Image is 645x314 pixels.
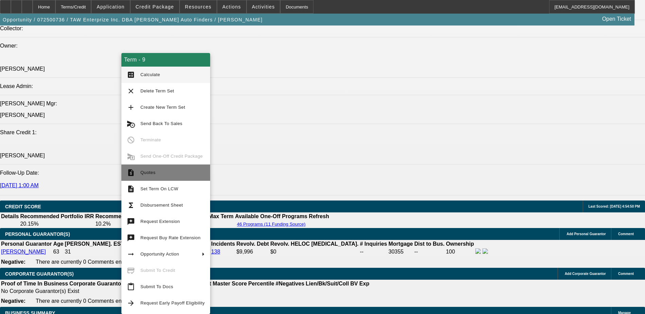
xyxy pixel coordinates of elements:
[247,0,280,13] button: Activities
[69,281,123,286] b: Corporate Guarantor
[211,249,220,255] a: 138
[414,248,445,256] td: --
[236,248,269,256] td: $9,996
[270,241,359,247] b: Revolv. HELOC [MEDICAL_DATA].
[131,0,179,13] button: Credit Package
[360,241,387,247] b: # Inquiries
[20,213,94,220] th: Recommended Portfolio IRR
[3,17,262,22] span: Opportunity / 072500736 / TAW Enterprize Inc. DBA [PERSON_NAME] Auto Finders / [PERSON_NAME]
[389,241,413,247] b: Mortgage
[1,249,46,255] a: [PERSON_NAME]
[127,234,135,242] mat-icon: try
[180,0,217,13] button: Resources
[36,259,180,265] span: There are currently 0 Comments entered on this opportunity
[127,87,135,95] mat-icon: clear
[127,169,135,177] mat-icon: request_quote
[222,4,241,10] span: Actions
[140,284,173,289] span: Submit To Docs
[475,248,481,254] img: facebook-icon.png
[1,213,19,220] th: Details
[127,103,135,111] mat-icon: add
[248,281,274,286] b: Percentile
[121,53,210,67] div: Term - 9
[65,248,124,256] td: 31
[308,213,329,220] th: Refresh
[1,241,52,247] b: Personal Guarantor
[350,281,369,286] b: BV Exp
[566,232,606,236] span: Add Personal Guarantor
[65,241,124,247] b: [PERSON_NAME]. EST
[53,241,63,247] b: Age
[446,241,474,247] b: Ownership
[127,120,135,128] mat-icon: cancel_schedule_send
[588,205,640,208] span: Last Scored: [DATE] 4:54:50 PM
[5,204,41,209] span: CREDIT SCORE
[95,221,167,227] td: 10.2%
[618,232,634,236] span: Comment
[618,272,634,276] span: Comment
[445,248,474,256] td: 100
[5,231,70,237] span: PERSONAL GUARANTOR(S)
[1,298,26,304] b: Negative:
[97,4,124,10] span: Application
[127,201,135,209] mat-icon: functions
[127,71,135,79] mat-icon: calculate
[127,217,135,226] mat-icon: try
[252,4,275,10] span: Activities
[482,248,488,254] img: linkedin-icon.png
[306,281,349,286] b: Lien/Bk/Suit/Coll
[140,203,183,208] span: Disbursement Sheet
[140,88,174,93] span: Delete Term Set
[53,248,64,256] td: 63
[359,248,387,256] td: --
[1,259,26,265] b: Negative:
[127,250,135,258] mat-icon: arrow_right_alt
[140,72,160,77] span: Calculate
[217,0,246,13] button: Actions
[140,219,180,224] span: Request Extension
[565,272,606,276] span: Add Corporate Guarantor
[414,241,445,247] b: Dist to Bus.
[91,0,130,13] button: Application
[1,280,68,287] th: Proof of Time In Business
[599,13,634,25] a: Open Ticket
[140,235,201,240] span: Request Buy Rate Extension
[127,283,135,291] mat-icon: content_paste
[95,213,167,220] th: Recommended One Off IRR
[235,221,308,227] button: 46 Programs (11 Funding Source)
[36,298,180,304] span: There are currently 0 Comments entered on this opportunity
[388,248,413,256] td: 30355
[140,251,179,257] span: Opportunity Action
[127,299,135,307] mat-icon: arrow_forward
[185,4,211,10] span: Resources
[20,221,94,227] td: 20.15%
[1,288,372,295] td: No Corporate Guarantor(s) Exist
[140,170,155,175] span: Quotes
[270,248,359,256] td: $0
[140,121,182,126] span: Send Back To Sales
[5,271,74,277] span: CORPORATE GUARANTOR(S)
[211,241,235,247] b: Incidents
[235,213,308,220] th: Available One-Off Programs
[140,105,185,110] span: Create New Term Set
[127,185,135,193] mat-icon: description
[276,281,305,286] b: #Negatives
[236,241,269,247] b: Revolv. Debt
[140,300,205,306] span: Request Early Payoff Eligibility
[136,4,174,10] span: Credit Package
[140,186,178,191] span: Set Term On LCW
[193,281,247,286] b: Paynet Master Score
